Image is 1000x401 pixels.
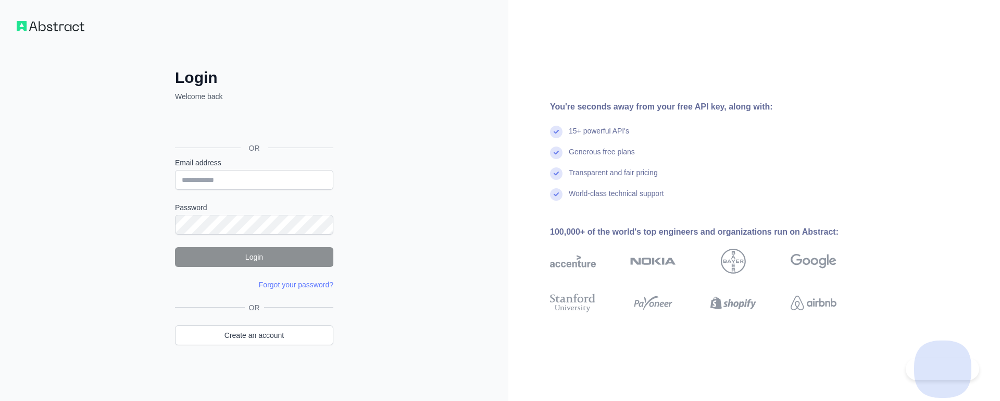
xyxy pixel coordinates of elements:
div: Transparent and fair pricing [569,167,658,188]
img: check mark [550,126,562,138]
img: stanford university [550,291,596,314]
div: Generous free plans [569,147,635,167]
img: nokia [630,249,676,274]
div: 15+ powerful API's [569,126,629,147]
h2: Login [175,68,333,87]
a: Create an account [175,325,333,345]
p: Welcome back [175,91,333,102]
img: bayer [721,249,746,274]
img: airbnb [791,291,836,314]
div: You're seconds away from your free API key, along with: [550,101,870,113]
img: Workflow [17,21,84,31]
div: Sign in with Google. Opens in new tab [175,113,331,136]
img: payoneer [630,291,676,314]
img: check mark [550,188,562,201]
img: shopify [710,291,756,314]
span: OR [245,302,264,313]
a: Forgot your password? [259,281,333,289]
img: check mark [550,167,562,180]
div: World-class technical support [569,188,664,209]
img: google [791,249,836,274]
label: Email address [175,157,333,168]
button: Login [175,247,333,267]
label: Password [175,202,333,213]
iframe: Toggle Customer Support [906,358,979,380]
div: 100,000+ of the world's top engineers and organizations run on Abstract: [550,226,870,238]
img: accenture [550,249,596,274]
iframe: Sign in with Google Button [170,113,336,136]
span: OR [241,143,268,153]
img: check mark [550,147,562,159]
